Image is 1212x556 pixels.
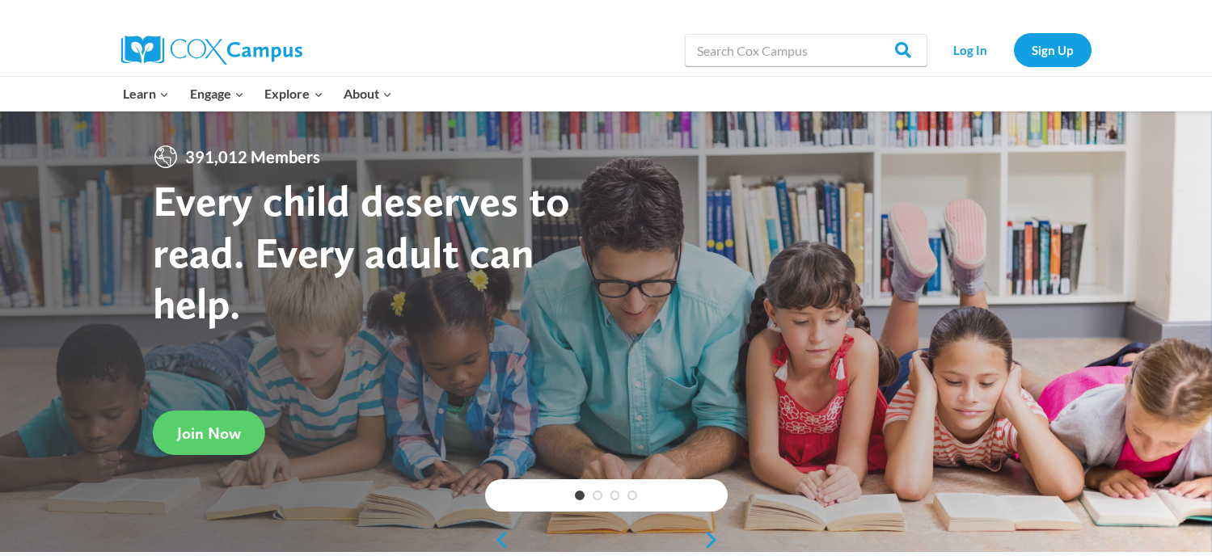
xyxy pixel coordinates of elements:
span: Learn [123,83,169,104]
span: 391,012 Members [179,144,327,170]
a: Log In [935,33,1006,66]
span: Join Now [177,423,241,443]
input: Search Cox Campus [685,34,927,66]
a: Join Now [153,411,265,455]
a: Sign Up [1014,33,1092,66]
span: Explore [264,83,323,104]
strong: Every child deserves to read. Every adult can help. [153,175,570,329]
a: 1 [575,491,585,500]
a: next [703,530,728,550]
span: About [344,83,392,104]
img: Cox Campus [121,36,302,65]
a: previous [485,530,509,550]
a: 2 [593,491,602,500]
nav: Primary Navigation [113,77,403,111]
a: 3 [610,491,620,500]
div: content slider buttons [485,524,728,556]
nav: Secondary Navigation [935,33,1092,66]
a: 4 [627,491,637,500]
span: Engage [190,83,244,104]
